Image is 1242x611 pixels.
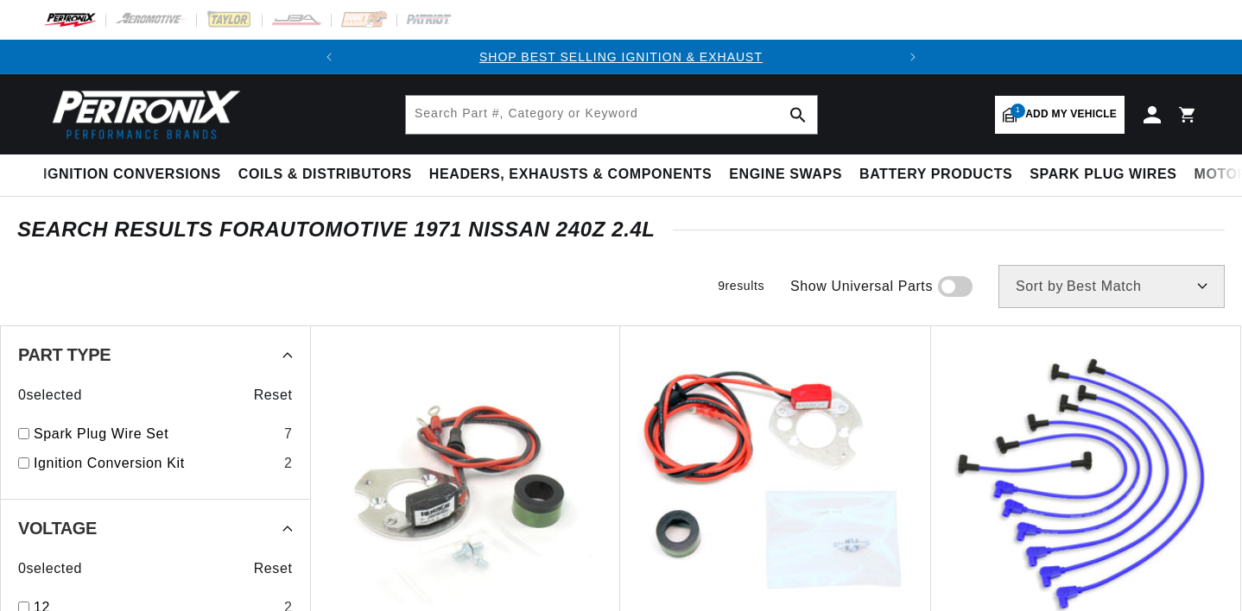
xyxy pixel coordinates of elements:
span: Engine Swaps [729,166,842,184]
summary: Coils & Distributors [230,154,421,195]
a: 1Add my vehicle [995,96,1125,134]
span: Reset [254,384,293,406]
summary: Battery Products [851,154,1021,195]
span: Add my vehicle [1025,106,1117,123]
div: 1 of 2 [346,47,896,66]
input: Search Part #, Category or Keyword [406,96,817,134]
summary: Ignition Conversions [43,154,230,195]
span: Battery Products [859,166,1012,184]
span: Headers, Exhausts & Components [429,166,712,184]
button: Translation missing: en.sections.announcements.previous_announcement [312,40,346,74]
span: Spark Plug Wires [1030,166,1176,184]
button: Translation missing: en.sections.announcements.next_announcement [896,40,930,74]
span: Sort by [1016,280,1063,293]
select: Sort by [998,265,1225,308]
div: 2 [284,452,293,475]
span: Show Universal Parts [790,275,933,298]
a: SHOP BEST SELLING IGNITION & EXHAUST [479,50,763,64]
div: SEARCH RESULTS FOR Automotive 1971 Nissan 240Z 2.4L [17,221,1225,238]
summary: Engine Swaps [720,154,851,195]
button: search button [779,96,817,134]
span: Ignition Conversions [43,166,221,184]
span: Part Type [18,346,111,363]
span: 1 [1011,104,1025,118]
summary: Headers, Exhausts & Components [421,154,720,195]
span: Coils & Distributors [238,166,412,184]
a: Spark Plug Wire Set [34,423,277,445]
div: Announcement [346,47,896,66]
img: Pertronix [43,85,242,144]
summary: Spark Plug Wires [1021,154,1185,195]
span: 0 selected [18,384,82,406]
span: 0 selected [18,557,82,580]
span: Reset [254,557,293,580]
a: Ignition Conversion Kit [34,452,277,475]
span: Voltage [18,520,97,537]
div: 7 [284,423,293,445]
span: 9 results [718,279,764,293]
